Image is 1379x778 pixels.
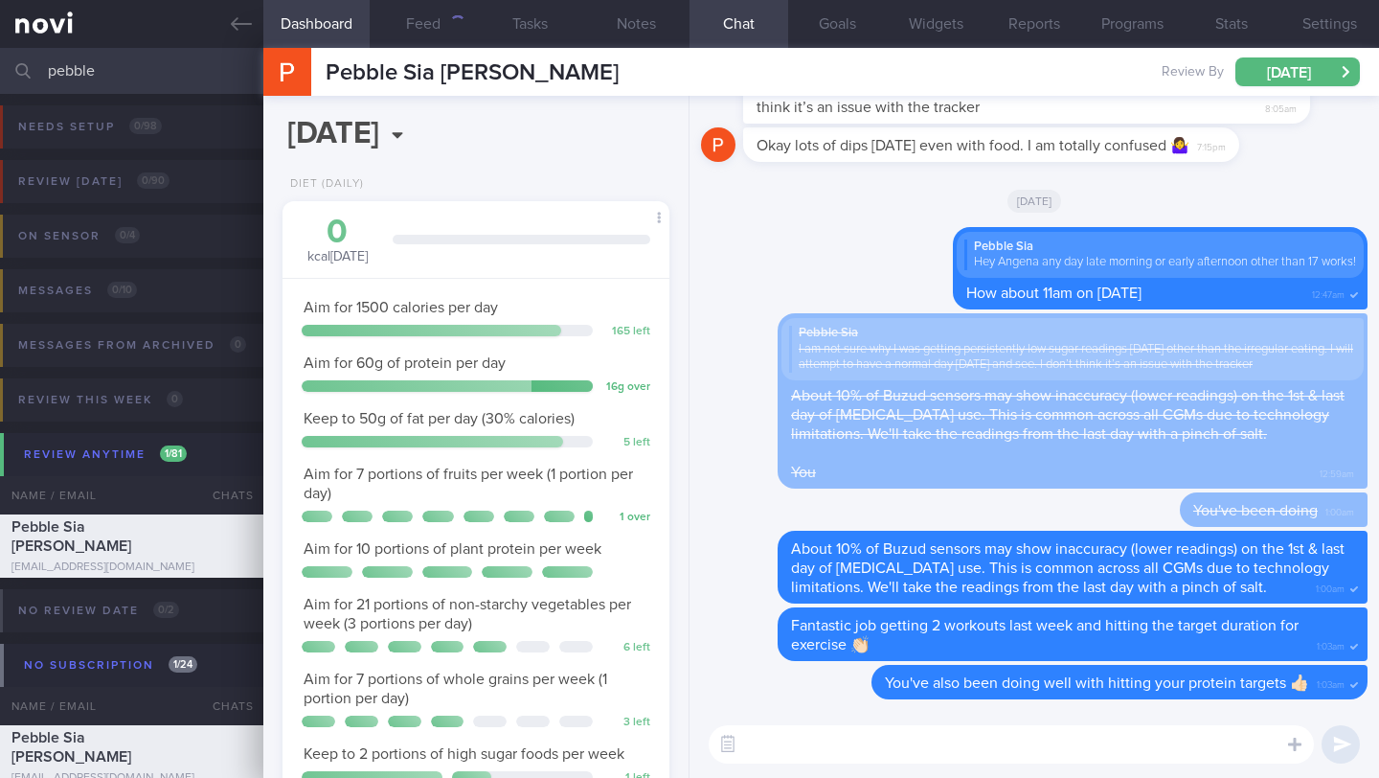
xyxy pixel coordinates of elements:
[19,652,202,678] div: No subscription
[602,325,650,339] div: 165 left
[304,411,575,426] span: Keep to 50g of fat per day (30% calories)
[304,300,498,315] span: Aim for 1500 calories per day
[602,436,650,450] div: 5 left
[326,61,619,84] span: Pebble Sia [PERSON_NAME]
[11,519,131,554] span: Pebble Sia [PERSON_NAME]
[1193,503,1318,518] span: You've been doing
[602,380,650,395] div: 16 g over
[1312,284,1345,302] span: 12:47am
[153,602,179,618] span: 0 / 2
[13,598,184,624] div: No review date
[302,216,373,249] div: 0
[187,476,263,515] div: Chats
[791,541,1345,595] span: About 10% of Buzud sensors may show inaccuracy (lower readings) on the 1st & last day of [MEDICAL...
[789,342,1356,374] div: I am not sure why I was getting persistently low sugar readings [DATE] other than the irregular e...
[167,391,183,407] span: 0
[304,541,601,557] span: Aim for 10 portions of plant protein per week
[1197,136,1226,154] span: 7:15pm
[137,172,170,189] span: 0 / 90
[1320,463,1354,481] span: 12:59am
[1235,57,1360,86] button: [DATE]
[13,223,145,249] div: On sensor
[1265,98,1297,116] span: 8:05am
[1316,578,1345,596] span: 1:00am
[304,746,624,762] span: Keep to 2 portions of high sugar foods per week
[1007,190,1062,213] span: [DATE]
[13,169,174,194] div: Review [DATE]
[791,465,816,480] span: You
[160,446,187,462] span: 1 / 81
[283,177,364,192] div: Diet (Daily)
[885,675,1309,691] span: You've also been doing well with hitting your protein targets 👍🏻
[791,388,1345,442] span: About 10% of Buzud sensors may show inaccuracy (lower readings) on the 1st & last day of [MEDICAL...
[302,216,373,266] div: kcal [DATE]
[1162,64,1224,81] span: Review By
[187,687,263,725] div: Chats
[757,61,1295,115] span: I am not sure why I was getting persistently low sugar readings [DATE] other than the irregular e...
[964,240,1356,255] div: Pebble Sia
[602,716,650,730] div: 3 left
[964,255,1356,270] div: Hey Angena any day late morning or early afternoon other than 17 works!
[19,442,192,468] div: Review anytime
[791,618,1299,652] span: Fantastic job getting 2 workouts last week and hitting the target duration for exercise 👏🏻
[1317,635,1345,653] span: 1:03am
[129,118,162,134] span: 0 / 98
[304,597,631,631] span: Aim for 21 portions of non-starchy vegetables per week (3 portions per day)
[602,641,650,655] div: 6 left
[13,278,142,304] div: Messages
[13,114,167,140] div: Needs setup
[304,467,633,501] span: Aim for 7 portions of fruits per week (1 portion per day)
[169,656,197,673] span: 1 / 24
[1317,674,1345,692] span: 1:03am
[304,355,506,371] span: Aim for 60g of protein per day
[230,336,246,353] span: 0
[966,286,1142,301] span: How about 11am on [DATE]
[115,227,140,243] span: 0 / 4
[13,332,251,358] div: Messages from Archived
[11,730,131,765] span: Pebble Sia [PERSON_NAME]
[11,561,252,575] div: [EMAIL_ADDRESS][DOMAIN_NAME]
[602,511,650,525] div: 1 over
[789,326,1356,341] div: Pebble Sia
[13,387,188,413] div: Review this week
[757,138,1189,153] span: Okay lots of dips [DATE] even with food. I am totally confused 🤷‍♀️
[107,282,137,298] span: 0 / 10
[304,672,607,706] span: Aim for 7 portions of whole grains per week (1 portion per day)
[1325,501,1354,519] span: 1:00am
